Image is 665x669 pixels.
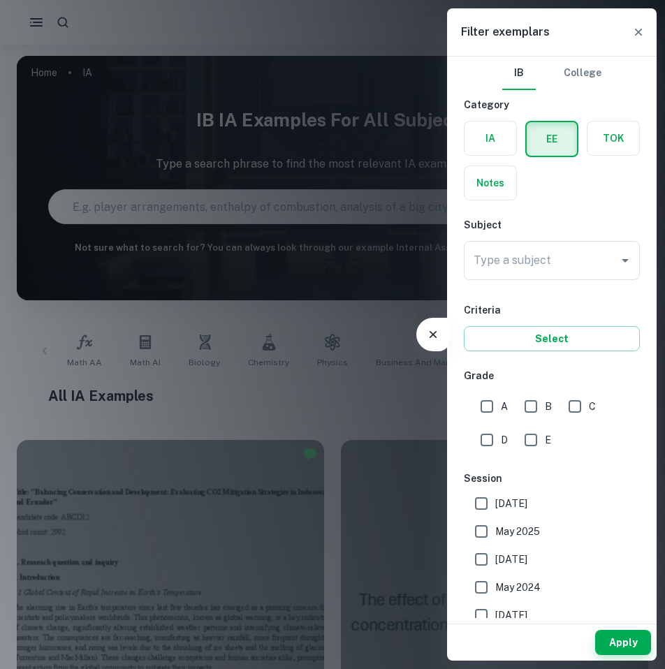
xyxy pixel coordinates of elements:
[595,630,651,655] button: Apply
[501,432,508,448] span: D
[464,326,640,351] button: Select
[464,368,640,383] h6: Grade
[465,166,516,200] button: Notes
[545,432,551,448] span: E
[495,496,527,511] span: [DATE]
[465,122,516,155] button: IA
[464,471,640,486] h6: Session
[495,524,540,539] span: May 2025
[564,57,601,90] button: College
[527,122,577,156] button: EE
[502,57,601,90] div: Filter type choice
[502,57,536,90] button: IB
[495,608,527,623] span: [DATE]
[419,321,447,348] button: Filter
[495,580,541,595] span: May 2024
[501,399,508,414] span: A
[589,399,596,414] span: C
[545,399,552,414] span: B
[464,302,640,318] h6: Criteria
[464,217,640,233] h6: Subject
[461,24,550,41] h6: Filter exemplars
[615,251,635,270] button: Open
[587,122,639,155] button: TOK
[464,97,640,112] h6: Category
[495,552,527,567] span: [DATE]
